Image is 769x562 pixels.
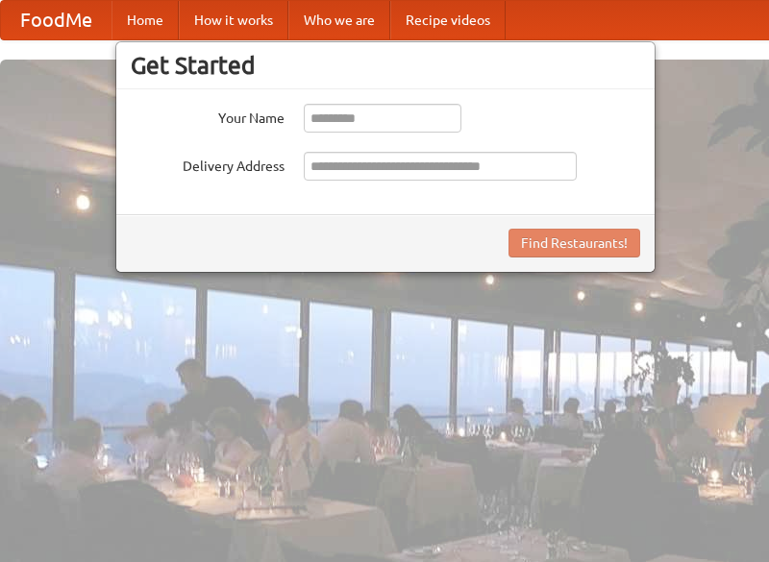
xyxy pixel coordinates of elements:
a: How it works [179,1,288,39]
label: Delivery Address [131,152,285,176]
label: Your Name [131,104,285,128]
a: Who we are [288,1,390,39]
h3: Get Started [131,51,640,80]
a: FoodMe [1,1,112,39]
a: Home [112,1,179,39]
button: Find Restaurants! [509,229,640,257]
a: Recipe videos [390,1,506,39]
